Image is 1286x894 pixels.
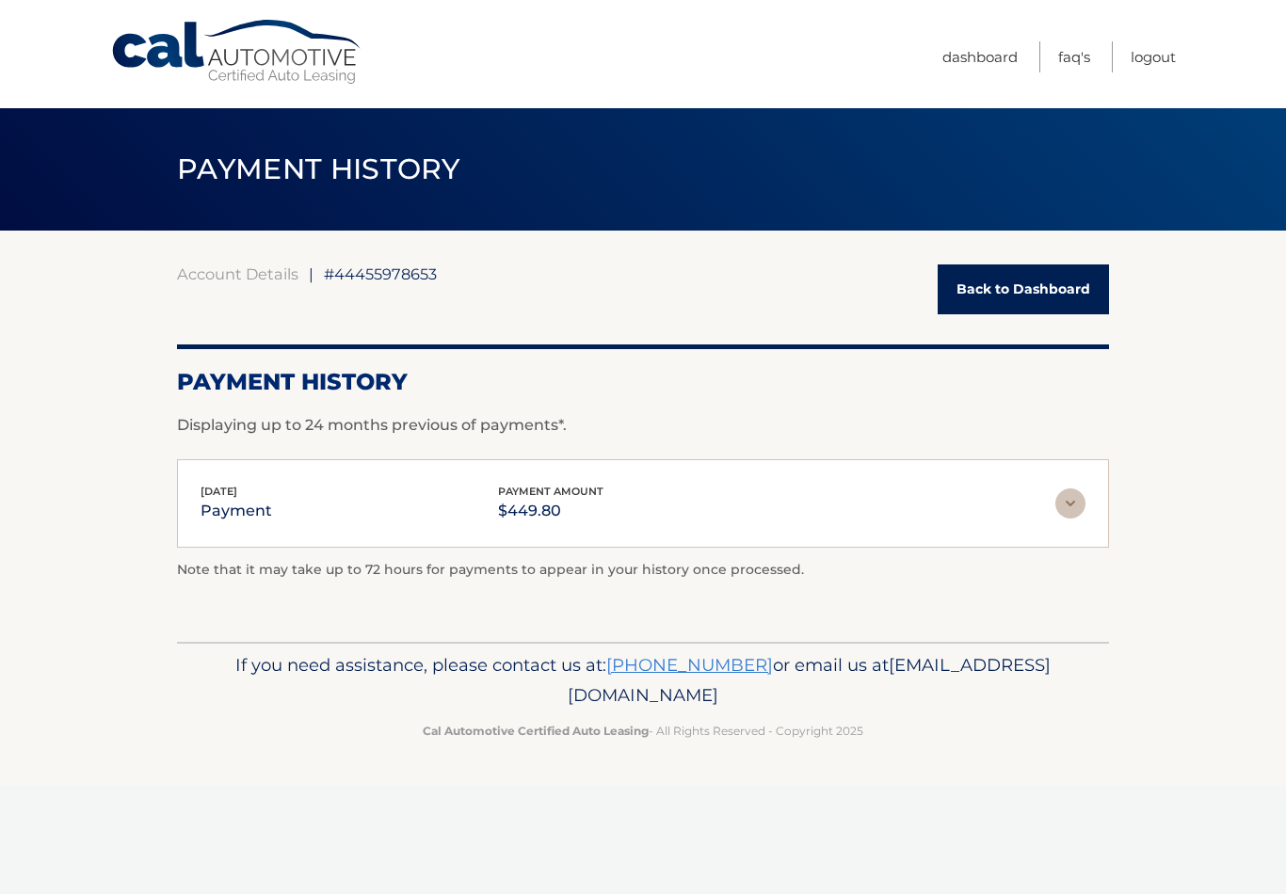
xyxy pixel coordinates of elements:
[1131,41,1176,72] a: Logout
[201,485,237,498] span: [DATE]
[568,654,1051,706] span: [EMAIL_ADDRESS][DOMAIN_NAME]
[177,264,298,283] a: Account Details
[498,498,603,524] p: $449.80
[324,264,437,283] span: #44455978653
[942,41,1018,72] a: Dashboard
[177,559,1109,582] p: Note that it may take up to 72 hours for payments to appear in your history once processed.
[177,368,1109,396] h2: Payment History
[498,485,603,498] span: payment amount
[189,721,1097,741] p: - All Rights Reserved - Copyright 2025
[189,650,1097,710] p: If you need assistance, please contact us at: or email us at
[201,498,272,524] p: payment
[309,264,313,283] span: |
[110,19,364,86] a: Cal Automotive
[177,414,1109,437] p: Displaying up to 24 months previous of payments*.
[606,654,773,676] a: [PHONE_NUMBER]
[177,152,460,186] span: PAYMENT HISTORY
[423,724,649,738] strong: Cal Automotive Certified Auto Leasing
[1058,41,1090,72] a: FAQ's
[938,264,1109,314] a: Back to Dashboard
[1055,488,1085,519] img: accordion-rest.svg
